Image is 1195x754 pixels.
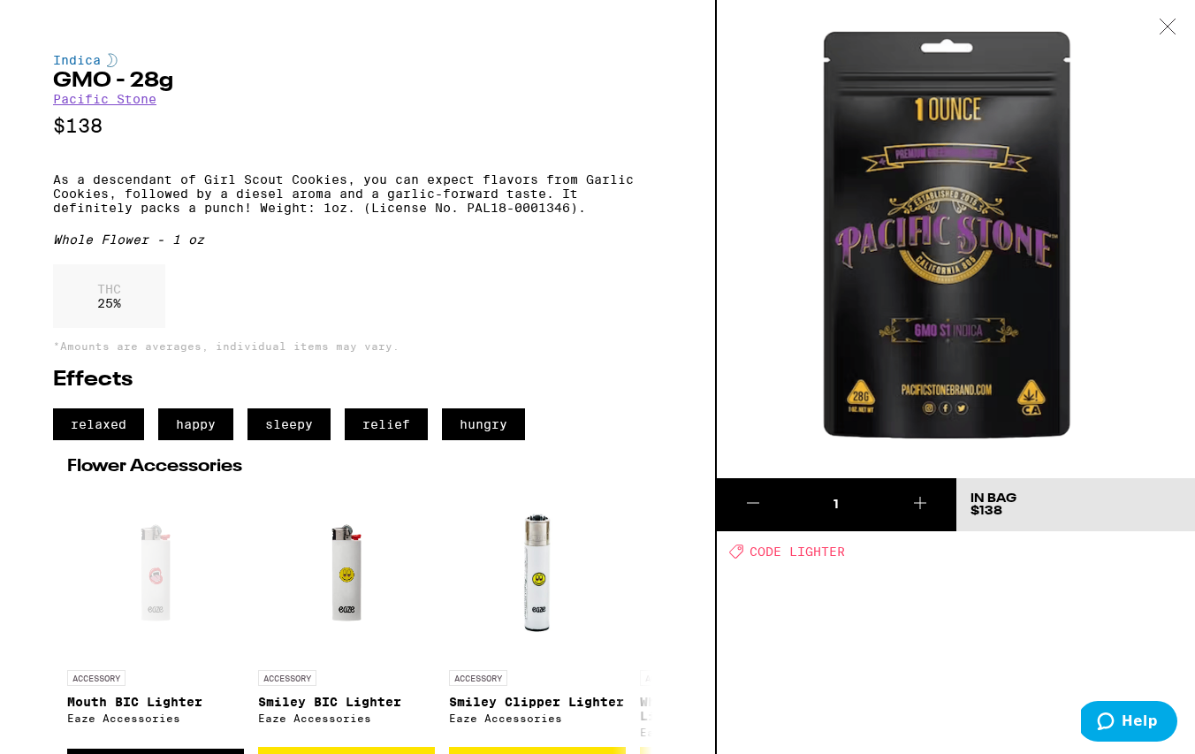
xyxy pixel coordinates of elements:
p: THC [97,282,121,296]
p: Mouth BIC Lighter [67,695,244,709]
div: Eaze Accessories [640,727,817,738]
a: Pacific Stone [53,92,156,106]
a: Open page for White Eaze Clipper Lighter from Eaze Accessories [640,484,817,747]
iframe: Opens a widget where you can find more information [1081,701,1177,745]
span: $138 [970,505,1002,517]
div: Eaze Accessories [67,712,244,724]
span: happy [158,408,233,440]
p: As a descendant of Girl Scout Cookies, you can expect flavors from Garlic Cookies, followed by a ... [53,172,662,215]
div: 25 % [53,264,165,328]
h2: GMO - 28g [53,71,662,92]
p: *Amounts are averages, individual items may vary. [53,340,662,352]
p: ACCESSORY [258,670,316,686]
div: In Bag [970,492,1016,505]
h2: Flower Accessories [67,458,648,476]
img: Eaze Accessories - Smiley Clipper Lighter [449,484,626,661]
h2: Effects [53,369,662,391]
p: ACCESSORY [640,670,698,686]
div: Indica [53,53,662,67]
button: In Bag$138 [956,478,1195,531]
p: Smiley BIC Lighter [258,695,435,709]
a: Open page for Smiley Clipper Lighter from Eaze Accessories [449,484,626,747]
span: relaxed [53,408,144,440]
span: relief [345,408,428,440]
img: Eaze Accessories - White Eaze Clipper Lighter [640,484,817,661]
p: $138 [53,115,662,137]
div: Eaze Accessories [449,712,626,724]
span: CODE LIGHTER [750,545,845,559]
img: Eaze Accessories - Smiley BIC Lighter [278,484,415,661]
p: ACCESSORY [449,670,507,686]
a: Open page for Mouth BIC Lighter from Eaze Accessories [67,484,244,749]
div: Whole Flower - 1 oz [53,232,662,247]
span: sleepy [247,408,331,440]
p: ACCESSORY [67,670,126,686]
p: Smiley Clipper Lighter [449,695,626,709]
a: Open page for Smiley BIC Lighter from Eaze Accessories [258,484,435,747]
span: hungry [442,408,525,440]
div: 1 [788,496,884,514]
div: Eaze Accessories [258,712,435,724]
p: White Eaze Clipper Lighter [640,695,817,723]
img: indicaColor.svg [107,53,118,67]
